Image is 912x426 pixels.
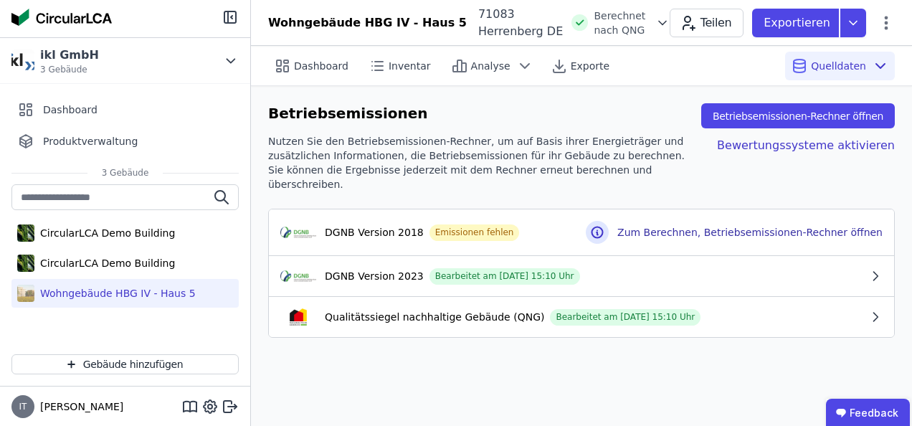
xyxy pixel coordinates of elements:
[811,59,866,73] span: Quelldaten
[471,59,510,73] span: Analyse
[11,9,112,26] img: Concular
[694,134,895,191] div: Bewertungssysteme aktivieren
[43,134,138,148] span: Produktverwaltung
[325,310,544,324] div: Qualitätssiegel nachhaltige Gebäude (QNG)
[550,309,700,326] div: Bearbeitet am [DATE] 15:10 Uhr
[594,9,649,37] span: Berechnet nach QNG
[40,47,99,64] div: ikl GmbH
[34,286,196,300] div: Wohngebäude HBG IV - Haus 5
[269,297,894,337] button: cert-logoQualitätssiegel nachhaltige Gebäude (QNG)Bearbeitet am [DATE] 15:10 Uhr
[34,256,175,270] div: CircularLCA Demo Building
[17,282,34,305] img: Wohngebäude HBG IV - Haus 5
[294,59,348,73] span: Dashboard
[701,103,895,128] button: Betriebsemissionen-Rechner öffnen
[764,14,833,32] p: Exportieren
[268,14,467,32] div: Wohngebäude HBG IV - Haus 5
[87,167,163,179] span: 3 Gebäude
[11,354,239,374] button: Gebäude hinzufügen
[17,252,34,275] img: CircularLCA Demo Building
[268,134,694,191] div: Nutzen Sie den Betriebsemissionen-Rechner, um auf Basis ihrer Energieträger und zusätzlichen Info...
[571,59,609,73] span: Exporte
[40,64,99,75] span: 3 Gebäude
[268,103,428,128] div: Betriebsemissionen
[429,268,580,285] div: Bearbeitet am [DATE] 15:10 Uhr
[670,9,744,37] button: Teilen
[34,226,175,240] div: CircularLCA Demo Building
[467,6,564,40] div: 71083 Herrenberg DE
[389,59,431,73] span: Inventar
[325,225,424,240] div: DGNB Version 2018
[17,222,34,245] img: CircularLCA Demo Building
[325,269,424,283] div: DGNB Version 2023
[280,268,316,285] img: cert-logo
[429,224,520,241] div: Emissionen fehlen
[269,209,894,255] button: cert-logoDGNB Version 2018Emissionen fehlenZum Berechnen, Betriebsemissionen-Rechner öffnen
[617,225,883,240] h3: Zum Berechnen, Betriebsemissionen-Rechner öffnen
[280,224,316,241] img: cert-logo
[280,308,316,326] img: cert-logo
[11,49,34,72] img: ikl GmbH
[269,256,894,296] button: cert-logoDGNB Version 2023Bearbeitet am [DATE] 15:10 Uhr
[43,103,98,117] span: Dashboard
[19,402,27,411] span: IT
[34,399,123,414] span: [PERSON_NAME]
